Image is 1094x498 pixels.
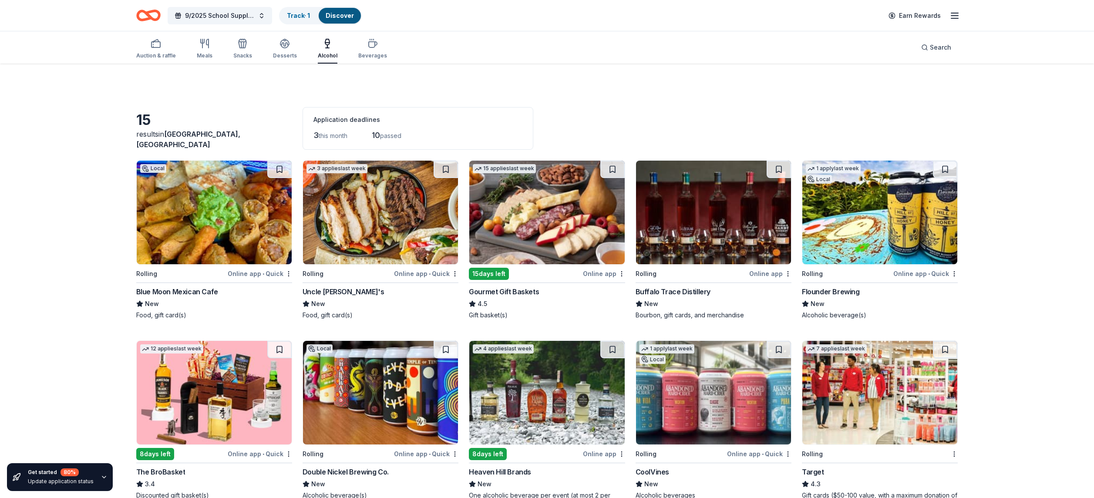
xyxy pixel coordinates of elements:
button: Alcohol [318,35,337,64]
div: Double Nickel Brewing Co. [303,467,389,477]
div: 8 days left [136,448,174,460]
span: • [762,451,764,458]
a: Image for Gourmet Gift Baskets15 applieslast week15days leftOnline appGourmet Gift Baskets4.5Gift... [469,160,625,320]
button: Snacks [233,35,252,64]
div: Rolling [136,269,157,279]
div: Gift basket(s) [469,311,625,320]
div: Online app Quick [228,268,292,279]
div: Alcoholic beverage(s) [802,311,958,320]
img: Image for The BroBasket [137,341,292,444]
div: Rolling [802,269,823,279]
div: Rolling [303,269,323,279]
div: Food, gift card(s) [303,311,458,320]
div: Meals [197,52,212,59]
div: Get started [28,468,94,476]
div: Online app Quick [727,448,791,459]
div: 4 applies last week [473,344,534,353]
span: • [929,270,930,277]
div: 15 days left [469,268,509,280]
div: 12 applies last week [140,344,203,353]
div: Local [640,355,666,364]
div: Blue Moon Mexican Cafe [136,286,218,297]
div: Bourbon, gift cards, and merchandise [636,311,791,320]
div: 1 apply last week [806,164,861,173]
button: Search [914,39,958,56]
img: Image for Double Nickel Brewing Co. [303,341,458,444]
div: 15 [136,111,292,129]
div: Flounder Brewing [802,286,860,297]
span: in [136,130,240,149]
div: Desserts [273,52,297,59]
div: Local [140,164,166,173]
div: Local [806,175,832,184]
div: Gourmet Gift Baskets [469,286,539,297]
button: Beverages [358,35,387,64]
div: 8 days left [469,448,507,460]
div: 15 applies last week [473,164,536,173]
img: Image for Gourmet Gift Baskets [469,161,624,264]
div: 7 applies last week [806,344,867,353]
span: 9/2025 School Supply Drive [185,10,255,21]
a: Track· 1 [287,12,310,19]
div: 80 % [61,468,79,476]
img: Image for CoolVines [636,341,791,444]
div: CoolVines [636,467,669,477]
span: New [478,479,491,489]
a: Image for Uncle Julio's3 applieslast weekRollingOnline app•QuickUncle [PERSON_NAME]'sNewFood, gif... [303,160,458,320]
span: [GEOGRAPHIC_DATA], [GEOGRAPHIC_DATA] [136,130,240,149]
div: 3 applies last week [306,164,367,173]
span: 4.3 [811,479,821,489]
a: Image for Blue Moon Mexican CafeLocalRollingOnline app•QuickBlue Moon Mexican CafeNewFood, gift c... [136,160,292,320]
a: Discover [326,12,354,19]
button: Desserts [273,35,297,64]
img: Image for Flounder Brewing [802,161,957,264]
a: Image for Buffalo Trace DistilleryRollingOnline appBuffalo Trace DistilleryNewBourbon, gift cards... [636,160,791,320]
span: 4.5 [478,299,487,309]
div: Buffalo Trace Distillery [636,286,710,297]
div: Local [306,344,333,353]
div: The BroBasket [136,467,185,477]
button: 9/2025 School Supply Drive [168,7,272,24]
img: Image for Heaven Hill Brands [469,341,624,444]
span: • [429,270,431,277]
span: 3.4 [145,479,155,489]
div: Application deadlines [313,114,522,125]
div: Online app Quick [394,268,458,279]
div: Online app Quick [228,448,292,459]
div: Rolling [802,449,823,459]
div: Online app [583,448,625,459]
div: Online app [749,268,791,279]
span: • [429,451,431,458]
div: Online app Quick [893,268,958,279]
span: New [311,299,325,309]
span: passed [380,132,401,139]
div: 1 apply last week [640,344,694,353]
a: Earn Rewards [883,8,946,24]
div: Rolling [636,449,656,459]
a: Image for Flounder Brewing1 applylast weekLocalRollingOnline app•QuickFlounder BrewingNewAlcoholi... [802,160,958,320]
div: Rolling [303,449,323,459]
span: • [263,270,264,277]
span: Search [930,42,951,53]
div: Online app Quick [394,448,458,459]
span: New [644,479,658,489]
div: Online app [583,268,625,279]
span: this month [319,132,347,139]
div: Beverages [358,52,387,59]
div: Food, gift card(s) [136,311,292,320]
button: Track· 1Discover [279,7,362,24]
div: Uncle [PERSON_NAME]'s [303,286,384,297]
span: New [145,299,159,309]
span: 10 [372,131,380,140]
span: New [644,299,658,309]
button: Meals [197,35,212,64]
span: New [811,299,825,309]
div: Alcohol [318,52,337,59]
span: New [311,479,325,489]
img: Image for Target [802,341,957,444]
span: • [263,451,264,458]
div: Heaven Hill Brands [469,467,531,477]
a: Home [136,5,161,26]
img: Image for Blue Moon Mexican Cafe [137,161,292,264]
div: results [136,129,292,150]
